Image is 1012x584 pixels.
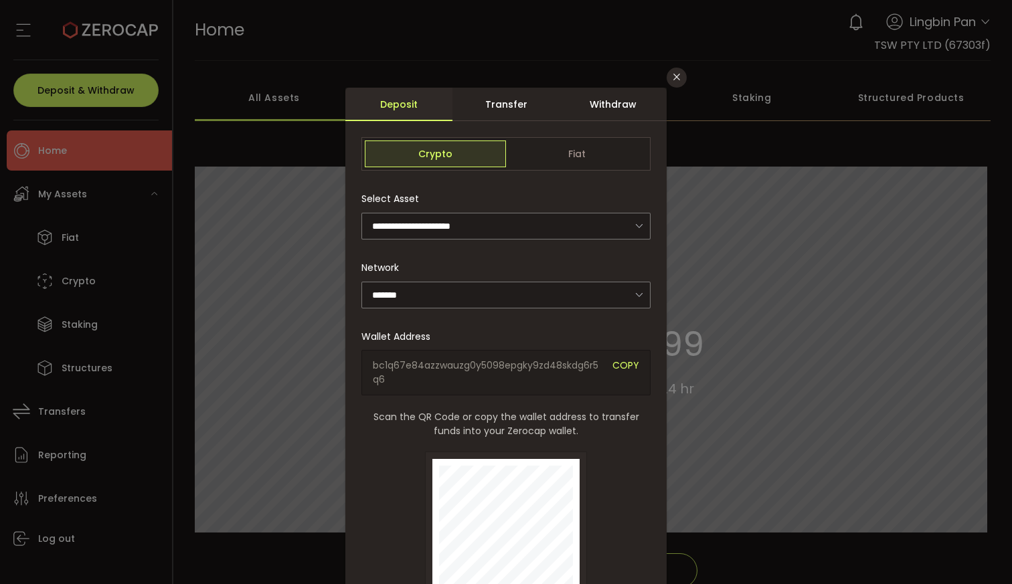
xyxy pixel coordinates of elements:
[345,88,452,121] div: Deposit
[361,330,438,343] label: Wallet Address
[853,440,1012,584] iframe: Chat Widget
[452,88,560,121] div: Transfer
[361,410,651,438] span: Scan the QR Code or copy the wallet address to transfer funds into your Zerocap wallet.
[667,68,687,88] button: Close
[361,192,427,205] label: Select Asset
[612,359,639,387] span: COPY
[560,88,667,121] div: Withdraw
[365,140,506,167] span: Crypto
[361,261,407,274] label: Network
[506,140,647,167] span: Fiat
[373,359,602,387] span: bc1q67e84azzwauzg0y5098epgky9zd48skdg6r5q6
